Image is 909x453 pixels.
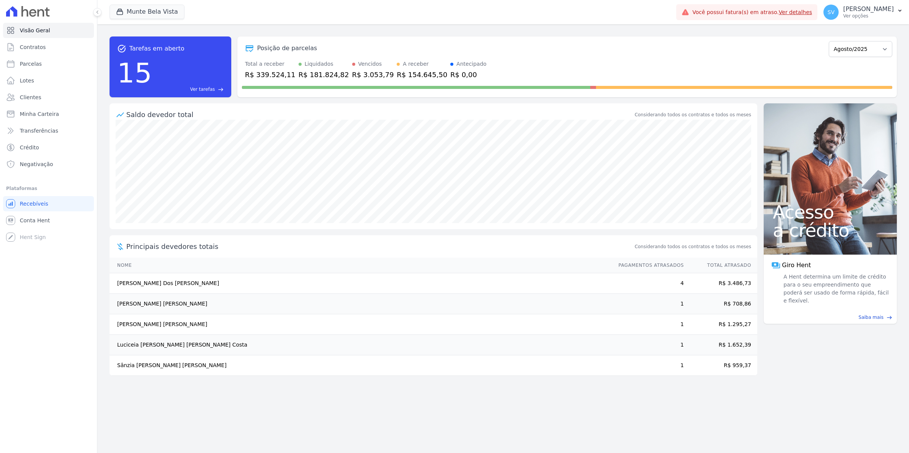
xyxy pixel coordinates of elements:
[611,355,684,376] td: 1
[858,314,884,321] span: Saiba mais
[20,110,59,118] span: Minha Carteira
[887,315,892,320] span: east
[684,355,757,376] td: R$ 959,37
[684,314,757,335] td: R$ 1.295,27
[684,273,757,294] td: R$ 3.486,73
[257,44,317,53] div: Posição de parcelas
[20,43,46,51] span: Contratos
[110,335,611,355] td: Luciceia [PERSON_NAME] [PERSON_NAME] Costa
[110,273,611,294] td: [PERSON_NAME] Dos [PERSON_NAME]
[117,44,126,53] span: task_alt
[843,5,894,13] p: [PERSON_NAME]
[20,127,58,135] span: Transferências
[129,44,184,53] span: Tarefas em aberto
[456,60,486,68] div: Antecipado
[779,9,812,15] a: Ver detalhes
[684,294,757,314] td: R$ 708,86
[635,111,751,118] div: Considerando todos os contratos e todos os meses
[3,213,94,228] a: Conta Hent
[684,258,757,273] th: Total Atrasado
[20,144,39,151] span: Crédito
[110,5,184,19] button: Munte Bela Vista
[117,53,152,93] div: 15
[3,123,94,138] a: Transferências
[3,73,94,88] a: Lotes
[782,261,811,270] span: Giro Hent
[692,8,812,16] span: Você possui fatura(s) em atraso.
[3,40,94,55] a: Contratos
[611,294,684,314] td: 1
[299,70,349,80] div: R$ 181.824,82
[828,10,834,15] span: SV
[3,157,94,172] a: Negativação
[110,258,611,273] th: Nome
[3,196,94,211] a: Recebíveis
[110,294,611,314] td: [PERSON_NAME] [PERSON_NAME]
[397,70,447,80] div: R$ 154.645,50
[843,13,894,19] p: Ver opções
[611,314,684,335] td: 1
[126,109,633,120] div: Saldo devedor total
[611,335,684,355] td: 1
[110,355,611,376] td: Sânzia [PERSON_NAME] [PERSON_NAME]
[635,243,751,250] span: Considerando todos os contratos e todos os meses
[20,160,53,168] span: Negativação
[245,70,296,80] div: R$ 339.524,11
[611,258,684,273] th: Pagamentos Atrasados
[3,23,94,38] a: Visão Geral
[110,314,611,335] td: [PERSON_NAME] [PERSON_NAME]
[218,87,224,92] span: east
[20,27,50,34] span: Visão Geral
[245,60,296,68] div: Total a receber
[768,314,892,321] a: Saiba mais east
[611,273,684,294] td: 4
[352,70,394,80] div: R$ 3.053,79
[305,60,334,68] div: Liquidados
[20,60,42,68] span: Parcelas
[773,221,888,239] span: a crédito
[3,140,94,155] a: Crédito
[190,86,215,93] span: Ver tarefas
[450,70,486,80] div: R$ 0,00
[20,77,34,84] span: Lotes
[3,106,94,122] a: Minha Carteira
[155,86,224,93] a: Ver tarefas east
[3,90,94,105] a: Clientes
[684,335,757,355] td: R$ 1.652,39
[126,241,633,252] span: Principais devedores totais
[773,203,888,221] span: Acesso
[3,56,94,71] a: Parcelas
[817,2,909,23] button: SV [PERSON_NAME] Ver opções
[403,60,429,68] div: A receber
[358,60,382,68] div: Vencidos
[782,273,889,305] span: A Hent determina um limite de crédito para o seu empreendimento que poderá ser usado de forma ráp...
[6,184,91,193] div: Plataformas
[20,200,48,207] span: Recebíveis
[20,217,50,224] span: Conta Hent
[20,93,41,101] span: Clientes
